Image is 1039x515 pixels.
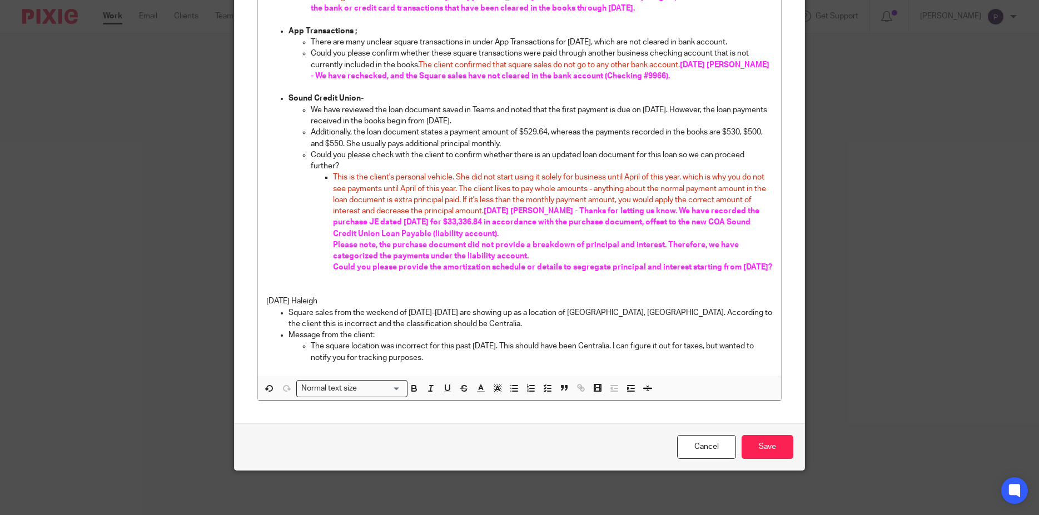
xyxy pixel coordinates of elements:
[311,37,773,48] p: There are many unclear square transactions in under App Transactions for [DATE], which are not cl...
[333,173,768,215] span: This is the client's personal vehicle. She did not start using it solely for business until April...
[419,61,680,69] span: The client confirmed that square sales do not go to any other bank account.
[289,329,773,341] p: Message from the client:
[311,341,773,363] p: The square location was incorrect for this past [DATE]. This should have been Centralia. I can fi...
[289,94,361,102] strong: Sound Credit Union
[333,263,772,271] span: Could you please provide the amortization schedule or details to segregate principal and interest...
[299,383,360,394] span: Normal text size
[289,307,773,330] p: Square sales from the weekend of [DATE]-[DATE] are showing up as a location of [GEOGRAPHIC_DATA],...
[311,149,773,172] p: Could you please check with the client to confirm whether there is an updated loan document for t...
[311,127,773,149] p: Additionally, the loan document states a payment amount of $529.64, whereas the payments recorded...
[296,380,407,397] div: Search for option
[266,296,773,307] p: [DATE] Haleigh
[311,104,773,127] p: We have reviewed the loan document saved in Teams and noted that the first payment is due on [DAT...
[677,435,736,459] a: Cancel
[289,27,357,35] strong: App Transactions ;
[742,435,793,459] input: Save
[311,48,773,82] p: Could you please confirm whether these square transactions were paid through another business che...
[289,93,773,104] p: -
[311,61,771,80] span: [DATE] [PERSON_NAME] - We have rechecked, and the Square sales have not cleared in the bank accou...
[360,383,400,394] input: Search for option
[333,207,761,260] span: [DATE] [PERSON_NAME] - Thanks for letting us know. We have recorded the purchase JE dated [DATE] ...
